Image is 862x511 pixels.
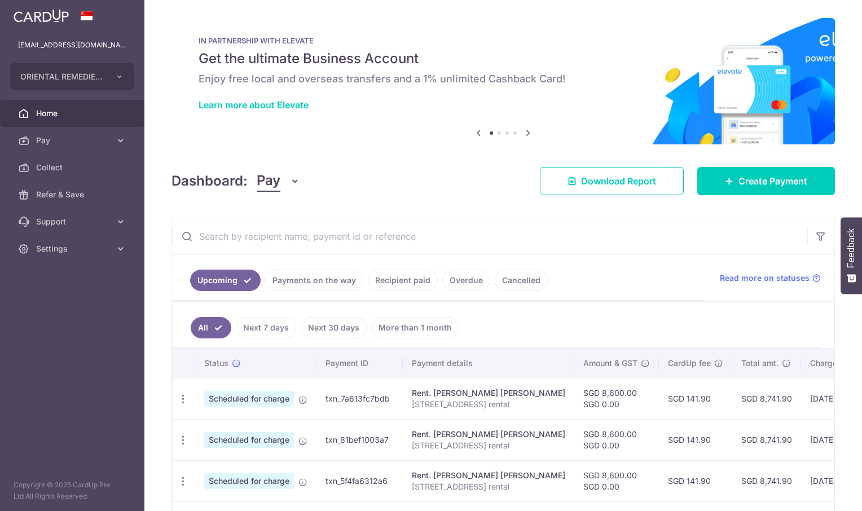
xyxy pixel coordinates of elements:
td: SGD 8,600.00 SGD 0.00 [574,419,659,460]
span: Read more on statuses [720,272,810,284]
td: txn_5f4fa6312a6 [316,460,403,501]
a: Overdue [442,270,490,291]
th: Payment details [403,349,574,378]
span: Download Report [581,174,656,188]
span: Support [36,216,111,227]
p: [EMAIL_ADDRESS][DOMAIN_NAME] [18,39,126,51]
h6: Enjoy free local and overseas transfers and a 1% unlimited Cashback Card! [199,72,808,86]
p: [STREET_ADDRESS] rental [412,481,565,492]
a: Next 7 days [236,317,296,338]
a: Learn more about Elevate [199,99,309,111]
td: SGD 141.90 [659,378,732,419]
div: Rent. [PERSON_NAME] [PERSON_NAME] [412,387,565,399]
p: [STREET_ADDRESS] rental [412,399,565,410]
span: Scheduled for charge [204,391,294,407]
a: More than 1 month [371,317,459,338]
button: Feedback - Show survey [841,217,862,294]
span: Collect [36,162,111,173]
a: Cancelled [495,270,548,291]
td: txn_7a613fc7bdb [316,378,403,419]
span: Amount & GST [583,358,637,369]
td: SGD 8,741.90 [732,460,801,501]
span: Charge date [810,358,856,369]
a: Read more on statuses [720,272,821,284]
button: Pay [257,170,300,192]
a: Create Payment [697,167,835,195]
span: Scheduled for charge [204,473,294,489]
td: SGD 141.90 [659,419,732,460]
span: Create Payment [738,174,807,188]
img: CardUp [14,9,69,23]
input: Search by recipient name, payment id or reference [172,218,807,254]
a: Download Report [540,167,684,195]
span: Pay [257,170,280,192]
a: Upcoming [190,270,261,291]
td: SGD 8,741.90 [732,419,801,460]
a: Payments on the way [265,270,363,291]
span: ORIENTAL REMEDIES INCORPORATED (PRIVATE LIMITED) [20,71,104,82]
span: Refer & Save [36,189,111,200]
h4: Dashboard: [171,171,248,191]
td: SGD 8,600.00 SGD 0.00 [574,378,659,419]
img: Renovation banner [171,18,835,144]
span: Pay [36,135,111,146]
p: [STREET_ADDRESS] rental [412,440,565,451]
button: ORIENTAL REMEDIES INCORPORATED (PRIVATE LIMITED) [10,63,134,90]
div: Rent. [PERSON_NAME] [PERSON_NAME] [412,470,565,481]
a: Next 30 days [301,317,367,338]
span: CardUp fee [668,358,711,369]
span: Feedback [846,228,856,268]
span: Scheduled for charge [204,432,294,448]
span: Status [204,358,228,369]
span: Home [36,108,111,119]
h5: Get the ultimate Business Account [199,50,808,68]
a: Recipient paid [368,270,438,291]
a: All [191,317,231,338]
td: SGD 8,600.00 SGD 0.00 [574,460,659,501]
td: SGD 141.90 [659,460,732,501]
td: SGD 8,741.90 [732,378,801,419]
span: Total amt. [741,358,779,369]
span: Settings [36,243,111,254]
div: Rent. [PERSON_NAME] [PERSON_NAME] [412,429,565,440]
td: txn_81bef1003a7 [316,419,403,460]
p: IN PARTNERSHIP WITH ELEVATE [199,36,808,45]
th: Payment ID [316,349,403,378]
